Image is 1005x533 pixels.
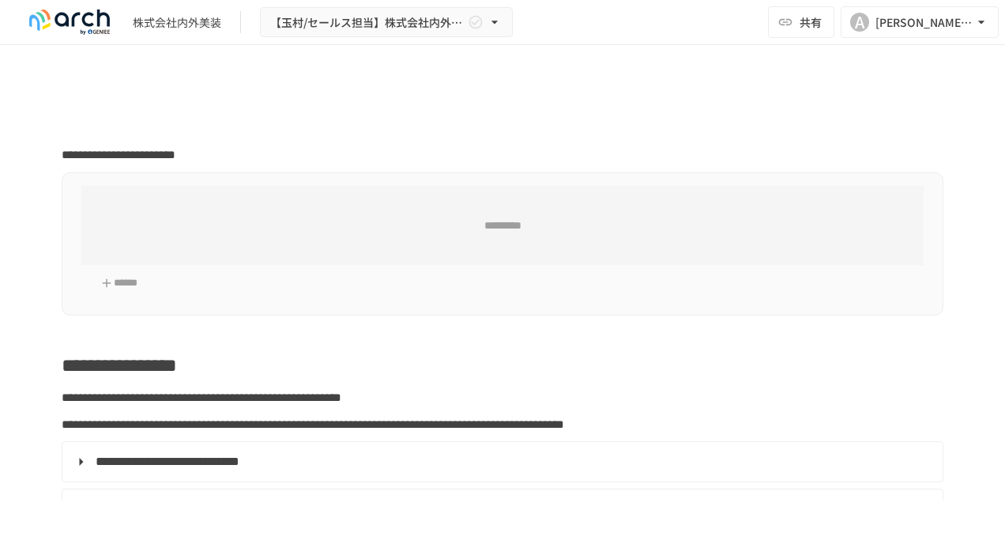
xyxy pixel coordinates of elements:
[19,9,120,35] img: logo-default@2x-9cf2c760.svg
[260,7,513,38] button: 【玉村/セールス担当】株式会社内外美装様_初期設定サポート
[768,6,834,38] button: 共有
[800,13,822,31] span: 共有
[850,13,869,32] div: A
[875,13,973,32] div: [PERSON_NAME][EMAIL_ADDRESS][DOMAIN_NAME]
[133,14,221,31] div: 株式会社内外美装
[841,6,999,38] button: A[PERSON_NAME][EMAIL_ADDRESS][DOMAIN_NAME]
[270,13,465,32] span: 【玉村/セールス担当】株式会社内外美装様_初期設定サポート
